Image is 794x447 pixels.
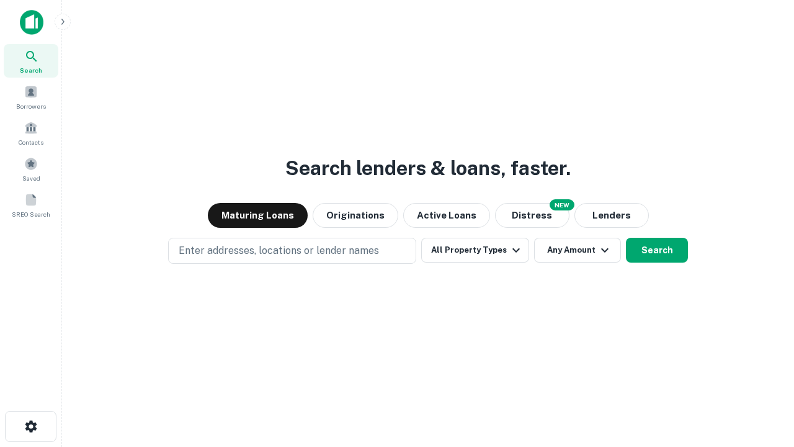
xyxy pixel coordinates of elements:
[732,348,794,407] iframe: Chat Widget
[550,199,574,210] div: NEW
[534,238,621,263] button: Any Amount
[4,116,58,150] a: Contacts
[208,203,308,228] button: Maturing Loans
[168,238,416,264] button: Enter addresses, locations or lender names
[4,152,58,186] a: Saved
[626,238,688,263] button: Search
[495,203,569,228] button: Search distressed loans with lien and other non-mortgage details.
[313,203,398,228] button: Originations
[20,10,43,35] img: capitalize-icon.png
[4,188,58,222] a: SREO Search
[19,137,43,147] span: Contacts
[421,238,529,263] button: All Property Types
[285,153,571,183] h3: Search lenders & loans, faster.
[16,101,46,111] span: Borrowers
[4,44,58,78] a: Search
[403,203,490,228] button: Active Loans
[20,65,42,75] span: Search
[12,209,50,219] span: SREO Search
[574,203,649,228] button: Lenders
[22,173,40,183] span: Saved
[179,243,379,258] p: Enter addresses, locations or lender names
[4,80,58,114] a: Borrowers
